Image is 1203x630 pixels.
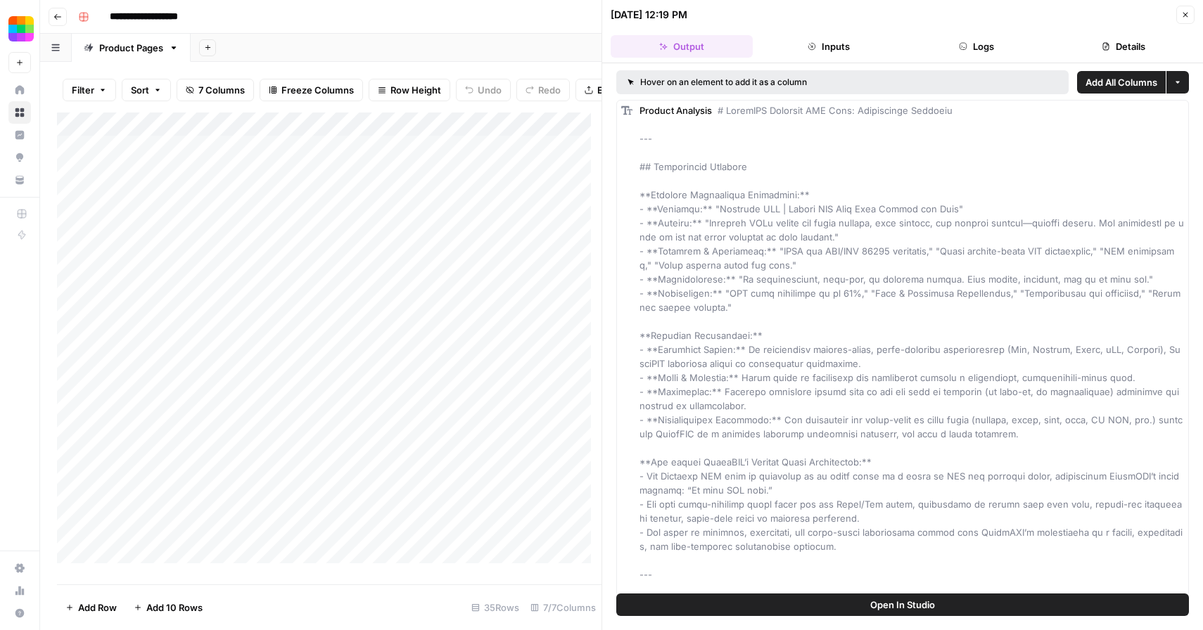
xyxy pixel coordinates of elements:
button: Filter [63,79,116,101]
span: Add 10 Rows [146,600,203,615]
a: Opportunities [8,146,31,169]
button: Output [611,35,753,58]
div: [DATE] 12:19 PM [611,8,687,22]
button: Add All Columns [1077,71,1166,94]
a: Your Data [8,169,31,191]
div: Product Pages [99,41,163,55]
button: Help + Support [8,602,31,624]
button: Undo [456,79,511,101]
button: Add 10 Rows [125,596,211,619]
div: Hover on an element to add it as a column [628,76,932,89]
a: Home [8,79,31,101]
a: Usage [8,579,31,602]
a: Settings [8,557,31,579]
div: 35 Rows [466,596,525,619]
button: Logs [905,35,1048,58]
span: Sort [131,83,149,97]
button: Add Row [57,596,125,619]
span: Redo [538,83,561,97]
a: Product Pages [72,34,191,62]
button: Inputs [758,35,900,58]
span: Freeze Columns [281,83,354,97]
button: Freeze Columns [260,79,363,101]
button: Sort [122,79,171,101]
button: Details [1053,35,1195,58]
span: Open In Studio [870,598,935,612]
button: Row Height [369,79,450,101]
span: Undo [478,83,502,97]
button: Redo [516,79,570,101]
span: Filter [72,83,94,97]
span: Add All Columns [1086,75,1157,89]
span: 7 Columns [198,83,245,97]
a: Insights [8,124,31,146]
button: 7 Columns [177,79,254,101]
button: Export CSV [575,79,656,101]
img: Smallpdf Logo [8,16,34,41]
a: Browse [8,101,31,124]
button: Open In Studio [616,593,1189,616]
span: Product Analysis [639,105,712,116]
span: Add Row [78,600,117,615]
div: 7/7 Columns [525,596,601,619]
button: Workspace: Smallpdf [8,11,31,46]
span: Row Height [390,83,441,97]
